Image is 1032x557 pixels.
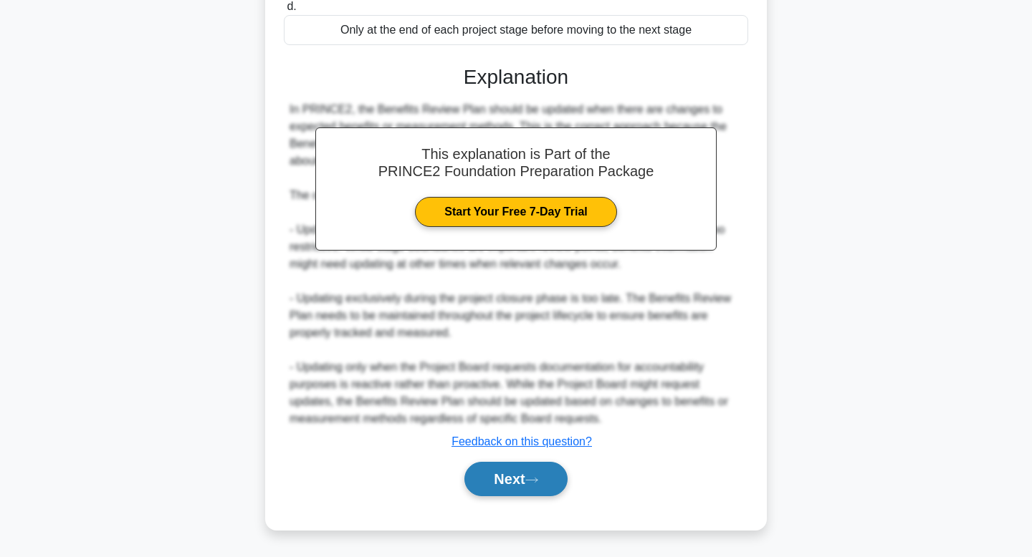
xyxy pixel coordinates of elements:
button: Next [464,462,567,496]
a: Feedback on this question? [451,435,592,447]
div: Only at the end of each project stage before moving to the next stage [284,15,748,45]
div: In PRINCE2, the Benefits Review Plan should be updated when there are changes to expected benefit... [290,101,742,427]
h3: Explanation [292,65,740,89]
a: Start Your Free 7-Day Trial [415,197,616,227]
